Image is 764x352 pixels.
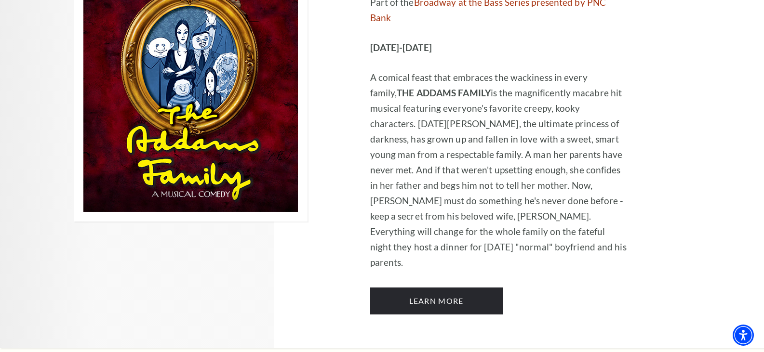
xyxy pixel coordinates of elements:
[370,42,432,53] strong: [DATE]-[DATE]
[733,325,754,346] div: Accessibility Menu
[370,287,503,314] a: Learn More The Addams Family, The Musical
[397,87,491,98] strong: THE ADDAMS FAMILY
[370,70,628,270] p: A comical feast that embraces the wackiness in every family, is the magnificently macabre hit mus...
